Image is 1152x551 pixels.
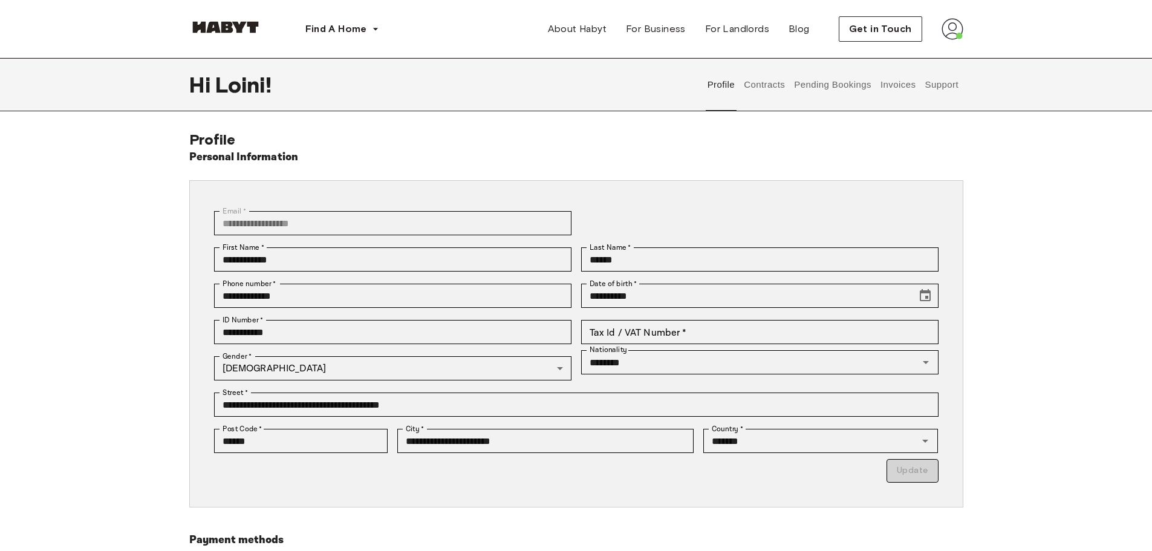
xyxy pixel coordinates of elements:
img: Habyt [189,21,262,33]
button: Invoices [879,58,917,111]
label: First Name [223,242,264,253]
label: Date of birth [590,278,637,289]
span: Loini ! [215,72,272,97]
label: Gender [223,351,252,362]
a: Blog [779,17,819,41]
span: Profile [189,131,236,148]
label: Post Code [223,423,262,434]
button: Open [917,354,934,371]
div: user profile tabs [703,58,963,111]
h6: Personal Information [189,149,299,166]
button: Choose date, selected date is Aug 12, 1992 [913,284,937,308]
button: Get in Touch [839,16,922,42]
button: Profile [706,58,737,111]
a: For Landlords [695,17,779,41]
span: Find A Home [305,22,367,36]
button: Open [917,432,934,449]
button: Support [923,58,960,111]
button: Pending Bookings [793,58,873,111]
button: Find A Home [296,17,389,41]
label: Email [223,206,246,217]
span: For Landlords [705,22,769,36]
a: About Habyt [538,17,616,41]
label: Country [712,423,743,434]
button: Contracts [743,58,787,111]
span: Get in Touch [849,22,912,36]
span: About Habyt [548,22,607,36]
label: ID Number [223,315,263,325]
span: For Business [626,22,686,36]
label: Street [223,387,248,398]
span: Hi [189,72,215,97]
label: Phone number [223,278,276,289]
div: You can't change your email address at the moment. Please reach out to customer support in case y... [214,211,571,235]
label: City [406,423,425,434]
a: For Business [616,17,695,41]
label: Last Name [590,242,631,253]
h6: Payment methods [189,532,963,549]
label: Nationality [590,345,627,355]
div: [DEMOGRAPHIC_DATA] [214,356,571,380]
span: Blog [789,22,810,36]
img: avatar [942,18,963,40]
